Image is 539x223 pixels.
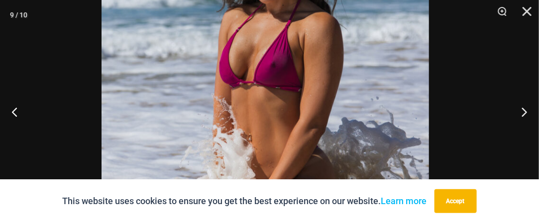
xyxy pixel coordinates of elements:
[10,7,27,22] div: 9 / 10
[63,194,427,209] p: This website uses cookies to ensure you get the best experience on our website.
[434,189,477,213] button: Accept
[502,87,539,137] button: Next
[381,196,427,206] a: Learn more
